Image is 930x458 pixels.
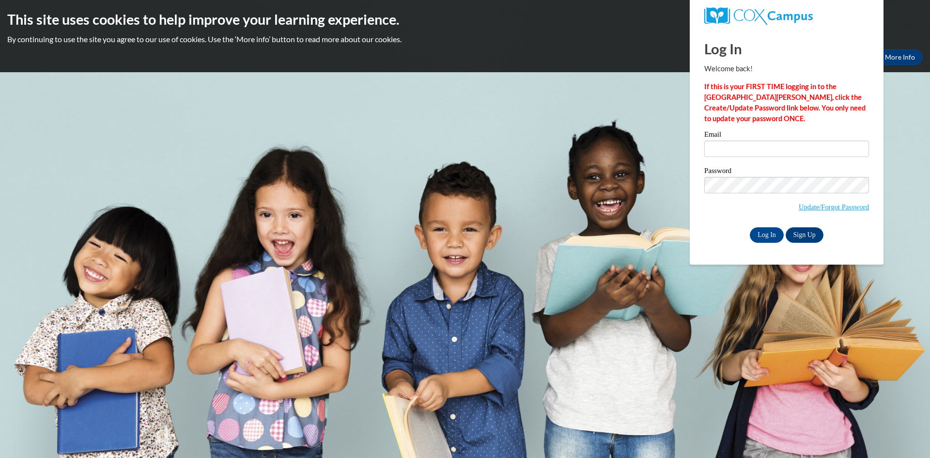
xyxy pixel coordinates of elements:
[704,167,869,177] label: Password
[704,7,869,25] a: COX Campus
[7,10,923,29] h2: This site uses cookies to help improve your learning experience.
[704,131,869,141] label: Email
[877,49,923,65] a: More Info
[7,34,923,45] p: By continuing to use the site you agree to our use of cookies. Use the ‘More info’ button to read...
[704,39,869,59] h1: Log In
[704,7,813,25] img: COX Campus
[799,203,869,211] a: Update/Forgot Password
[704,63,869,74] p: Welcome back!
[750,227,784,243] input: Log In
[786,227,823,243] a: Sign Up
[704,82,866,123] strong: If this is your FIRST TIME logging in to the [GEOGRAPHIC_DATA][PERSON_NAME], click the Create/Upd...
